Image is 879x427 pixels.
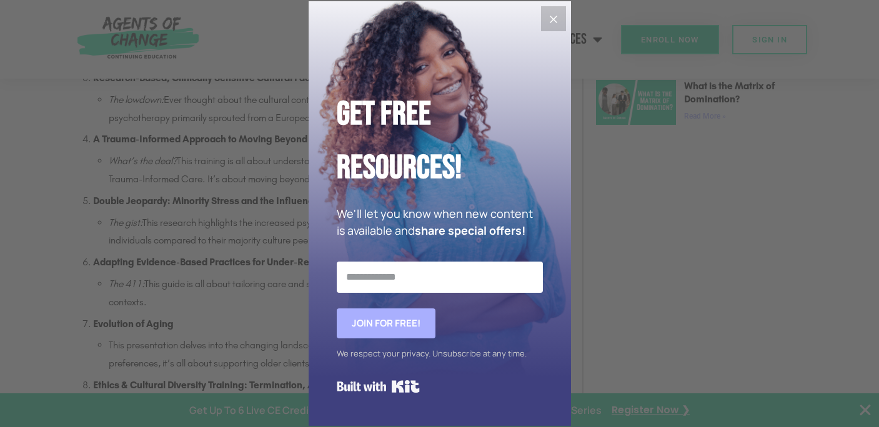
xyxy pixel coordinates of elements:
[337,205,543,239] p: We'll let you know when new content is available and
[415,223,525,238] strong: share special offers!
[337,87,543,195] h2: Get Free Resources!
[337,262,543,293] input: Email Address
[541,6,566,31] button: Close
[337,375,420,398] a: Built with Kit
[337,345,543,363] div: We respect your privacy. Unsubscribe at any time.
[337,308,435,338] button: Join for FREE!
